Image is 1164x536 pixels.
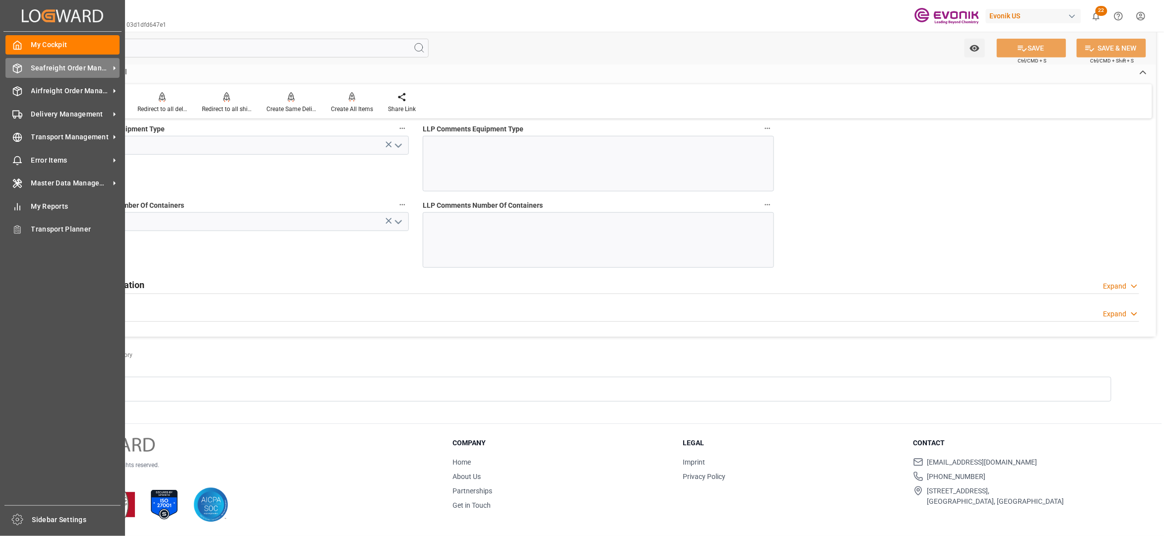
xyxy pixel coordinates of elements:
[683,458,706,466] a: Imprint
[1085,5,1107,27] button: show 22 new notifications
[202,105,252,114] div: Redirect to all shipments
[761,122,774,135] button: LLP Comments Equipment Type
[266,105,316,114] div: Create Same Delivery Date
[396,198,409,211] button: Challenge Status Number Of Containers
[46,39,429,58] input: Search Fields
[683,473,726,480] a: Privacy Policy
[927,472,986,482] span: [PHONE_NUMBER]
[1103,281,1127,292] div: Expand
[1018,57,1047,64] span: Ctrl/CMD + S
[1103,309,1127,319] div: Expand
[1091,57,1134,64] span: Ctrl/CMD + Shift + S
[453,473,481,480] a: About Us
[914,7,979,25] img: Evonik-brand-mark-Deep-Purple-RGB.jpeg_1700498283.jpeg
[997,39,1066,58] button: SAVE
[31,40,120,50] span: My Cockpit
[31,132,110,142] span: Transport Management
[5,196,120,216] a: My Reports
[390,214,405,230] button: open menu
[31,63,110,73] span: Seafreight Order Management
[423,124,523,134] span: LLP Comments Equipment Type
[453,487,492,495] a: Partnerships
[1096,6,1107,16] span: 22
[986,6,1085,25] button: Evonik US
[31,86,110,96] span: Airfreight Order Management
[453,438,670,448] h3: Company
[453,501,491,509] a: Get in Touch
[927,486,1064,507] span: [STREET_ADDRESS], [GEOGRAPHIC_DATA], [GEOGRAPHIC_DATA]
[683,438,901,448] h3: Legal
[390,138,405,153] button: open menu
[927,457,1037,468] span: [EMAIL_ADDRESS][DOMAIN_NAME]
[65,461,428,470] p: © 2025 Logward. All rights reserved.
[1107,5,1130,27] button: Help Center
[965,39,985,58] button: open menu
[5,35,120,55] a: My Cockpit
[31,224,120,235] span: Transport Planner
[65,470,428,478] p: Version 1.1.132
[423,200,543,211] span: LLP Comments Number Of Containers
[453,458,471,466] a: Home
[32,515,121,525] span: Sidebar Settings
[194,487,228,522] img: AICPA SOC
[1077,39,1146,58] button: SAVE & NEW
[331,105,373,114] div: Create All Items
[396,122,409,135] button: Challenge Status Equipment Type
[147,487,182,522] img: ISO 27001 Certification
[986,9,1081,23] div: Evonik US
[388,105,416,114] div: Share Link
[31,201,120,212] span: My Reports
[137,105,187,114] div: Redirect to all deliveries
[913,438,1131,448] h3: Contact
[31,155,110,166] span: Error Items
[31,109,110,119] span: Delivery Management
[761,198,774,211] button: LLP Comments Number Of Containers
[5,220,120,239] a: Transport Planner
[31,178,110,188] span: Master Data Management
